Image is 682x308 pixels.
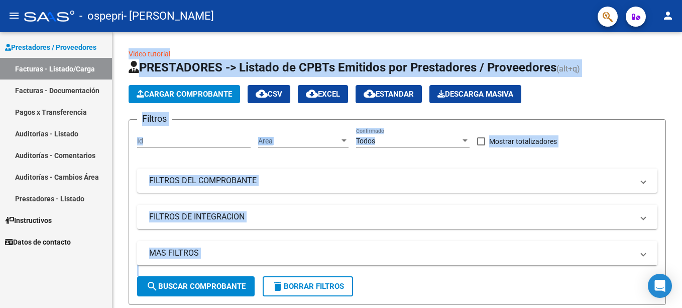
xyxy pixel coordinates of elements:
span: Todos [356,137,375,145]
span: - [PERSON_NAME] [124,5,214,27]
span: EXCEL [306,90,340,99]
span: - ospepri [79,5,124,27]
span: Prestadores / Proveedores [5,42,96,53]
button: Estandar [356,85,422,103]
span: Mostrar totalizadores [489,135,557,147]
mat-icon: person [662,10,674,22]
span: PRESTADORES -> Listado de CPBTs Emitidos por Prestadores / Proveedores [129,60,556,74]
mat-expansion-panel-header: MAS FILTROS [137,241,657,265]
span: (alt+q) [556,64,580,73]
span: Area [258,137,339,145]
mat-icon: cloud_download [364,88,376,100]
mat-panel-title: FILTROS DE INTEGRACION [149,211,633,222]
mat-panel-title: MAS FILTROS [149,248,633,259]
mat-icon: cloud_download [256,88,268,100]
button: Cargar Comprobante [129,85,240,103]
span: Descarga Masiva [437,90,513,99]
button: EXCEL [298,85,348,103]
button: Buscar Comprobante [137,276,255,296]
mat-icon: delete [272,280,284,292]
span: Borrar Filtros [272,282,344,291]
mat-expansion-panel-header: FILTROS DE INTEGRACION [137,205,657,229]
a: Video tutorial [129,50,170,58]
span: Buscar Comprobante [146,282,246,291]
span: Datos de contacto [5,237,71,248]
h3: Filtros [137,112,172,126]
button: Descarga Masiva [429,85,521,103]
div: Open Intercom Messenger [648,274,672,298]
button: Borrar Filtros [263,276,353,296]
mat-icon: search [146,280,158,292]
button: CSV [248,85,290,103]
mat-expansion-panel-header: FILTROS DEL COMPROBANTE [137,169,657,193]
span: Estandar [364,90,414,99]
mat-panel-title: FILTROS DEL COMPROBANTE [149,175,633,186]
span: CSV [256,90,282,99]
app-download-masive: Descarga masiva de comprobantes (adjuntos) [429,85,521,103]
span: Instructivos [5,215,52,226]
mat-icon: cloud_download [306,88,318,100]
span: Cargar Comprobante [137,90,232,99]
mat-icon: menu [8,10,20,22]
